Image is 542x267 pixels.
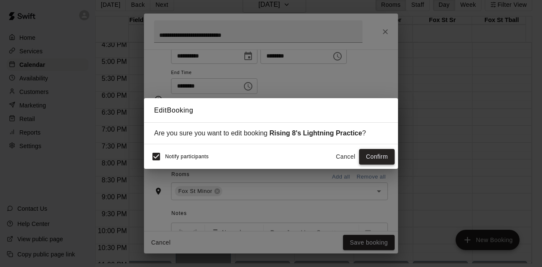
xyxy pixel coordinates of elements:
strong: Rising 8's Lightning Practice [269,129,362,137]
button: Cancel [332,149,359,165]
div: Are you sure you want to edit booking ? [154,129,388,137]
h2: Edit Booking [144,98,398,123]
button: Confirm [359,149,395,165]
span: Notify participants [165,154,209,160]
